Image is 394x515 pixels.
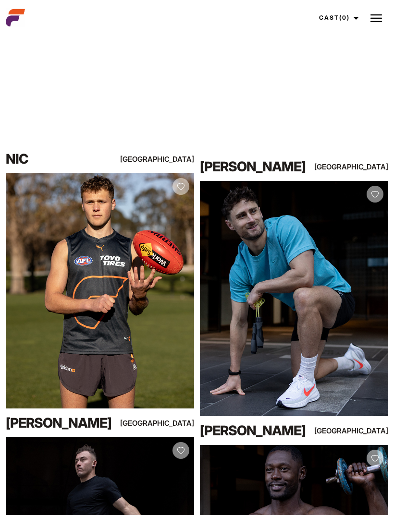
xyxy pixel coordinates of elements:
div: Nic [6,149,119,168]
img: cropped-aefm-brand-fav-22-square.png [6,8,25,27]
div: [GEOGRAPHIC_DATA] [332,161,388,173]
div: [GEOGRAPHIC_DATA] [137,417,194,429]
a: Cast(0) [310,5,364,31]
img: Burger icon [370,12,382,24]
div: [GEOGRAPHIC_DATA] [332,425,388,437]
span: (0) [339,14,350,21]
div: [PERSON_NAME] [200,421,313,440]
div: [PERSON_NAME] [6,413,119,432]
div: [PERSON_NAME] [200,157,313,176]
div: [GEOGRAPHIC_DATA] [137,153,194,165]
